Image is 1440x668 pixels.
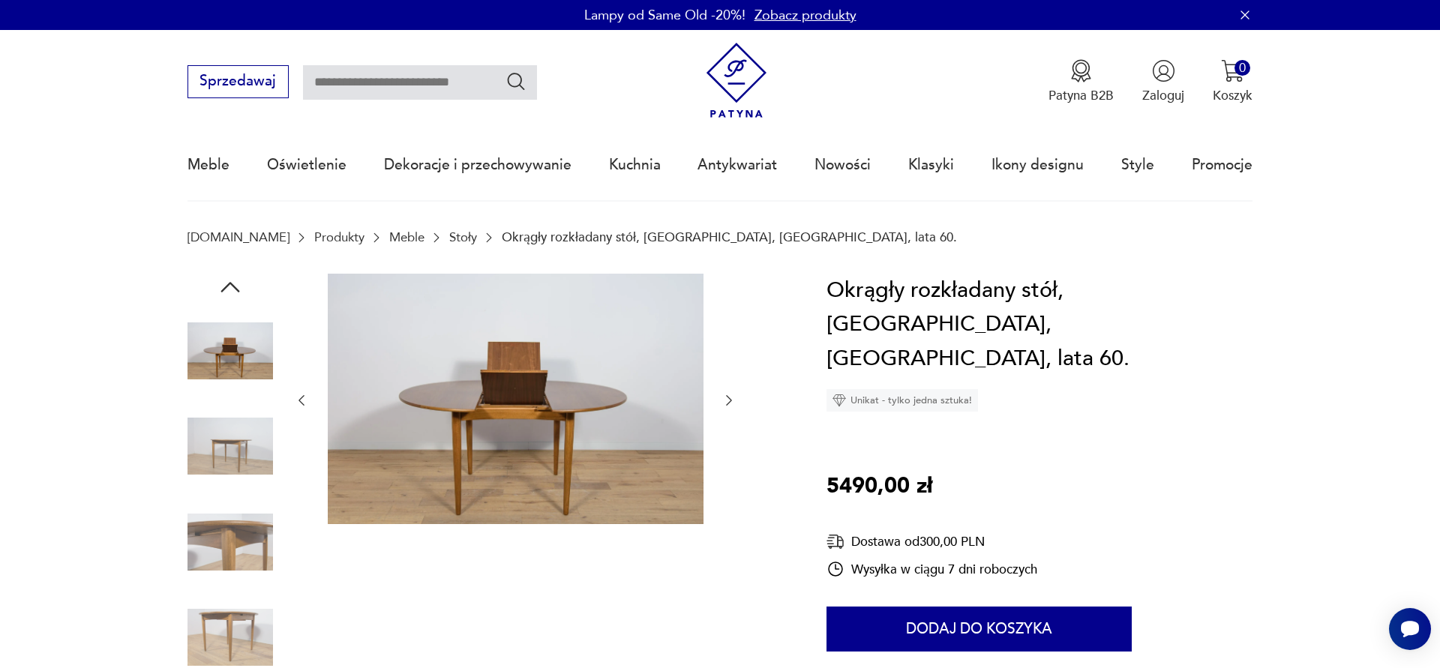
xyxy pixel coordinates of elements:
[826,607,1132,652] button: Dodaj do koszyka
[187,76,289,88] a: Sprzedawaj
[1213,59,1252,104] button: 0Koszyk
[584,6,745,25] p: Lampy od Same Old -20%!
[754,6,856,25] a: Zobacz produkty
[187,130,229,199] a: Meble
[826,274,1252,376] h1: Okrągły rozkładany stół, [GEOGRAPHIC_DATA], [GEOGRAPHIC_DATA], lata 60.
[699,43,775,118] img: Patyna - sklep z meblami i dekoracjami vintage
[187,308,273,394] img: Zdjęcie produktu Okrągły rozkładany stół, G-Plan, Wielka Brytania, lata 60.
[1069,59,1093,82] img: Ikona medalu
[609,130,661,199] a: Kuchnia
[908,130,954,199] a: Klasyki
[328,274,703,524] img: Zdjęcie produktu Okrągły rozkładany stół, G-Plan, Wielka Brytania, lata 60.
[826,469,932,504] p: 5490,00 zł
[187,230,289,244] a: [DOMAIN_NAME]
[1142,59,1184,104] button: Zaloguj
[1152,59,1175,82] img: Ikonka użytkownika
[1048,59,1114,104] button: Patyna B2B
[991,130,1084,199] a: Ikony designu
[826,532,844,551] img: Ikona dostawy
[384,130,571,199] a: Dekoracje i przechowywanie
[1213,87,1252,104] p: Koszyk
[1142,87,1184,104] p: Zaloguj
[187,403,273,489] img: Zdjęcie produktu Okrągły rozkładany stół, G-Plan, Wielka Brytania, lata 60.
[1389,608,1431,650] iframe: Smartsupp widget button
[502,230,957,244] p: Okrągły rozkładany stół, [GEOGRAPHIC_DATA], [GEOGRAPHIC_DATA], lata 60.
[826,389,978,412] div: Unikat - tylko jedna sztuka!
[1221,59,1244,82] img: Ikona koszyka
[505,70,527,92] button: Szukaj
[826,532,1037,551] div: Dostawa od 300,00 PLN
[449,230,477,244] a: Stoły
[1192,130,1252,199] a: Promocje
[1048,59,1114,104] a: Ikona medaluPatyna B2B
[832,394,846,407] img: Ikona diamentu
[1048,87,1114,104] p: Patyna B2B
[267,130,346,199] a: Oświetlenie
[1121,130,1154,199] a: Style
[187,499,273,585] img: Zdjęcie produktu Okrągły rozkładany stół, G-Plan, Wielka Brytania, lata 60.
[697,130,777,199] a: Antykwariat
[389,230,424,244] a: Meble
[187,65,289,98] button: Sprzedawaj
[314,230,364,244] a: Produkty
[826,560,1037,578] div: Wysyłka w ciągu 7 dni roboczych
[814,130,871,199] a: Nowości
[1234,60,1250,76] div: 0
